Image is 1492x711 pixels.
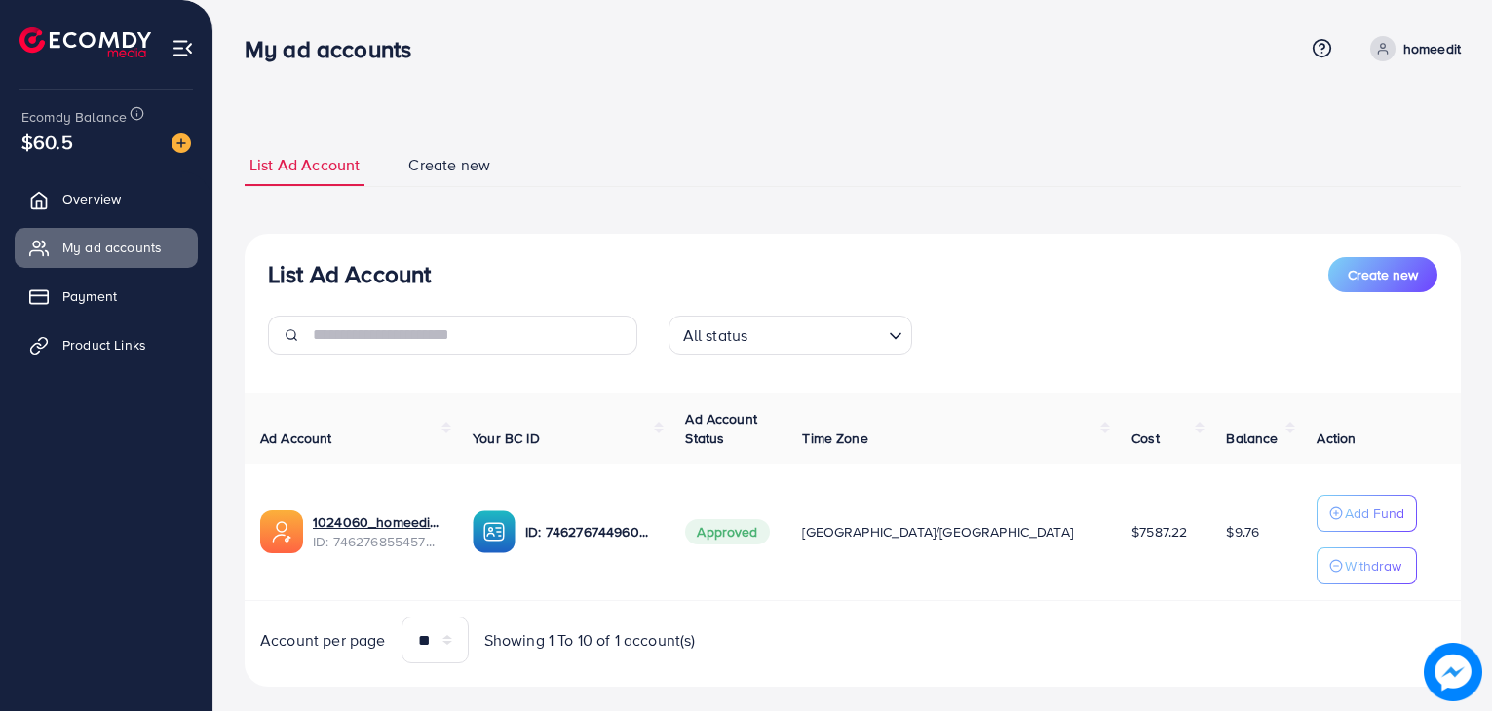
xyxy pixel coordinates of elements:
[1348,265,1418,284] span: Create new
[62,238,162,257] span: My ad accounts
[62,335,146,355] span: Product Links
[408,154,490,176] span: Create new
[802,429,867,448] span: Time Zone
[1226,522,1259,542] span: $9.76
[249,154,360,176] span: List Ad Account
[1424,643,1482,701] img: image
[1345,502,1404,525] p: Add Fund
[1317,429,1356,448] span: Action
[245,35,427,63] h3: My ad accounts
[473,510,516,553] img: ic-ba-acc.ded83a64.svg
[1345,554,1401,578] p: Withdraw
[62,189,121,208] span: Overview
[268,260,431,288] h3: List Ad Account
[260,629,386,652] span: Account per page
[62,286,117,306] span: Payment
[260,510,303,553] img: ic-ads-acc.e4c84228.svg
[313,512,441,552] div: <span class='underline'>1024060_homeedit7_1737561213516</span></br>7462768554572742672
[15,179,198,218] a: Overview
[1131,522,1187,542] span: $7587.22
[685,409,757,448] span: Ad Account Status
[260,429,332,448] span: Ad Account
[753,318,880,350] input: Search for option
[15,325,198,364] a: Product Links
[15,277,198,316] a: Payment
[313,532,441,551] span: ID: 7462768554572742672
[473,429,540,448] span: Your BC ID
[1328,257,1437,292] button: Create new
[1317,547,1417,584] button: Withdraw
[313,512,441,532] a: 1024060_homeedit7_1737561213516
[1226,429,1278,448] span: Balance
[172,37,194,59] img: menu
[669,316,912,355] div: Search for option
[679,321,752,350] span: All status
[21,107,127,127] span: Ecomdy Balance
[802,522,1073,542] span: [GEOGRAPHIC_DATA]/[GEOGRAPHIC_DATA]
[685,519,769,544] span: Approved
[1131,429,1160,448] span: Cost
[19,27,151,57] img: logo
[1403,37,1461,60] p: homeedit
[484,629,696,652] span: Showing 1 To 10 of 1 account(s)
[1317,495,1417,532] button: Add Fund
[15,228,198,267] a: My ad accounts
[525,520,654,543] p: ID: 7462767449604177937
[21,128,73,156] span: $60.5
[1362,36,1461,61] a: homeedit
[172,133,191,153] img: image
